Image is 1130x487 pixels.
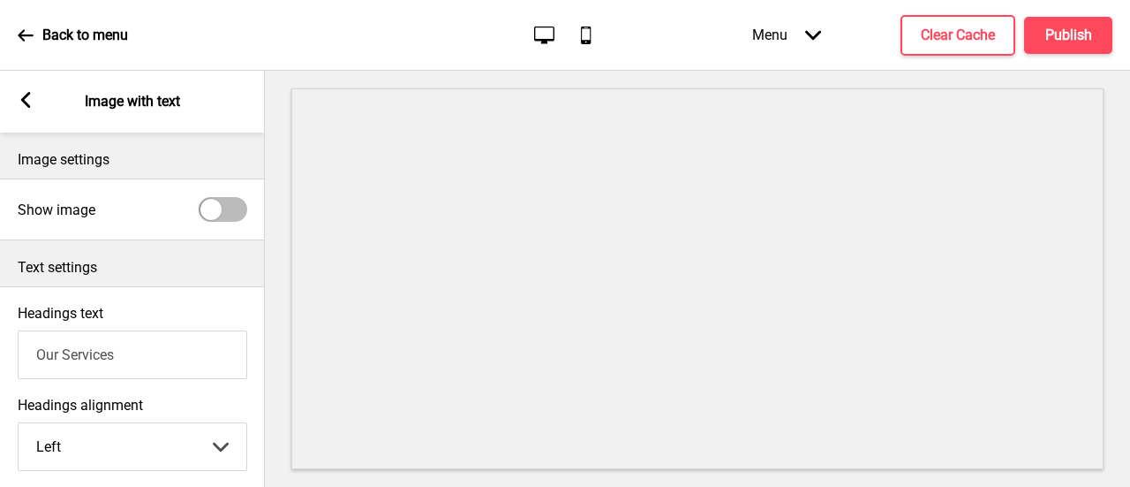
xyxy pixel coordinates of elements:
p: Image with text [85,92,180,111]
button: Publish [1024,17,1112,54]
div: Menu [734,9,839,61]
h4: Clear Cache [921,26,995,45]
label: Show image [18,202,95,218]
p: Image settings [18,150,247,170]
a: Back to menu [18,11,128,59]
label: Headings alignment [18,397,247,414]
p: Back to menu [42,26,128,45]
p: Text settings [18,258,247,278]
label: Headings text [18,305,103,322]
button: Clear Cache [900,15,1015,56]
h4: Publish [1045,26,1092,45]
